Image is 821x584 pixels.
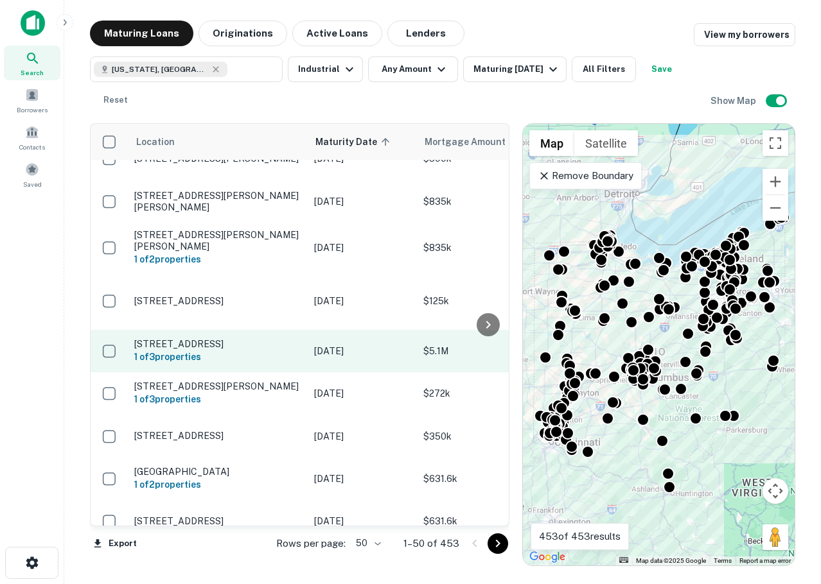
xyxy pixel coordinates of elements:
button: Lenders [387,21,464,46]
a: Contacts [4,120,60,155]
p: [DATE] [314,386,410,400]
a: Saved [4,157,60,192]
p: [DATE] [314,194,410,209]
span: Search [21,67,44,78]
p: Remove Boundary [538,168,633,184]
button: Active Loans [292,21,382,46]
a: Terms (opens in new tab) [714,557,732,564]
p: $631.6k [423,514,552,528]
img: capitalize-icon.png [21,10,45,36]
p: $835k [423,241,552,255]
button: Any Amount [368,56,458,82]
iframe: Chat Widget [757,481,821,543]
div: 0 0 [523,124,795,565]
p: $835k [423,194,552,209]
p: $272k [423,386,552,400]
p: [STREET_ADDRESS] [134,515,301,527]
button: Toggle fullscreen view [763,130,788,156]
p: [STREET_ADDRESS][PERSON_NAME] [134,381,301,392]
h6: 1 of 3 properties [134,350,301,364]
p: 1–50 of 453 [403,536,459,551]
h6: Show Map [711,94,758,108]
a: View my borrowers [694,23,795,46]
p: [DATE] [314,344,410,358]
p: $125k [423,294,552,308]
p: [DATE] [314,294,410,308]
button: Industrial [288,56,363,82]
button: Map camera controls [763,478,788,504]
button: Zoom out [763,195,788,221]
p: [STREET_ADDRESS] [134,295,301,307]
button: Export [90,534,140,553]
span: Mortgage Amount [425,134,522,150]
button: Maturing Loans [90,21,193,46]
p: [GEOGRAPHIC_DATA] [134,466,301,477]
p: [STREET_ADDRESS] [134,338,301,350]
button: Save your search to get updates of matches that match your search criteria. [641,56,682,82]
button: Reset [95,87,136,113]
p: [DATE] [314,241,410,255]
p: [DATE] [314,429,410,443]
a: Borrowers [4,83,60,117]
th: Maturity Date [308,124,417,160]
span: Saved [23,179,42,189]
th: Location [128,124,308,160]
p: [DATE] [314,514,410,528]
p: $631.6k [423,472,552,486]
button: Originations [199,21,287,46]
span: Maturity Date [315,134,394,150]
button: Go to next page [488,533,508,554]
p: Rows per page: [276,536,346,551]
p: $350k [423,429,552,443]
h6: 1 of 2 properties [134,477,301,492]
span: [US_STATE], [GEOGRAPHIC_DATA] [112,64,208,75]
th: Mortgage Amount [417,124,558,160]
p: $5.1M [423,344,552,358]
button: Show street map [529,130,574,156]
img: Google [526,549,569,565]
h6: 1 of 2 properties [134,252,301,266]
button: Maturing [DATE] [463,56,567,82]
a: Report a map error [739,557,791,564]
span: Contacts [19,142,45,152]
p: [STREET_ADDRESS][PERSON_NAME][PERSON_NAME] [134,229,301,252]
span: Map data ©2025 Google [636,557,706,564]
a: Search [4,46,60,80]
p: 453 of 453 results [539,529,621,544]
button: All Filters [572,56,636,82]
p: [DATE] [314,472,410,486]
p: [STREET_ADDRESS] [134,430,301,442]
h6: 1 of 3 properties [134,392,301,406]
span: Location [136,134,175,150]
div: 50 [351,534,383,553]
button: Keyboard shortcuts [619,557,628,563]
span: Borrowers [17,105,48,115]
p: [STREET_ADDRESS][PERSON_NAME][PERSON_NAME] [134,190,301,213]
a: Open this area in Google Maps (opens a new window) [526,549,569,565]
button: Zoom in [763,169,788,194]
button: Show satellite imagery [574,130,638,156]
div: Maturing [DATE] [473,62,561,77]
